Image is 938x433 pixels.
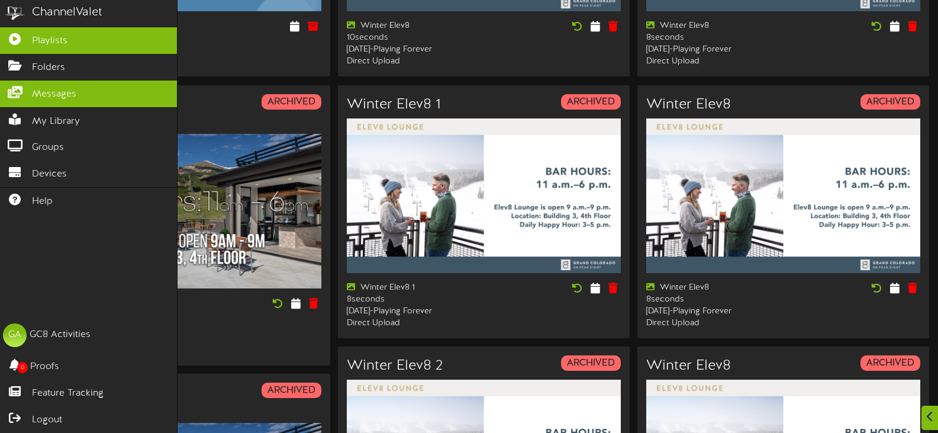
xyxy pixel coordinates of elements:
[646,282,775,294] div: Winter Elev8
[32,168,67,181] span: Devices
[347,306,475,317] div: [DATE] - Playing Forever
[646,294,775,306] div: 8 seconds
[30,328,91,342] div: GC8 Activities
[32,141,64,155] span: Groups
[646,56,775,68] div: Direct Upload
[347,282,475,294] div: Winter Elev8 1
[30,360,59,374] span: Proofs
[32,195,53,209] span: Help
[17,362,28,373] span: 0
[347,358,443,374] h3: Winter Elev8 2
[347,20,475,32] div: Winter Elev8
[32,34,67,48] span: Playlists
[347,118,621,273] img: c122515b-471f-4736-a073-6f47c145bbafwinterelev8.jpg
[347,317,475,329] div: Direct Upload
[646,358,731,374] h3: Winter Elev8
[32,413,62,427] span: Logout
[267,97,315,107] strong: ARCHIVED
[347,56,475,68] div: Direct Upload
[347,32,475,44] div: 10 seconds
[47,134,321,288] img: df986416-539c-4d75-891b-70faa0e74e3baddtoexistingelev8loungeslide11122021-209795.jpg
[32,61,65,75] span: Folders
[646,32,775,44] div: 8 seconds
[646,44,775,56] div: [DATE] - Playing Forever
[32,4,102,21] div: ChannelValet
[3,323,27,347] div: GA
[646,97,731,113] h3: Winter Elev8
[866,97,914,107] strong: ARCHIVED
[646,20,775,32] div: Winter Elev8
[646,306,775,317] div: [DATE] - Playing Forever
[646,317,775,329] div: Direct Upload
[866,358,914,368] strong: ARCHIVED
[32,115,80,129] span: My Library
[347,44,475,56] div: [DATE] - Playing Forever
[347,294,475,306] div: 8 seconds
[347,97,441,113] h3: Winter Elev8 1
[646,118,920,273] img: 075d7a7f-f99b-4009-ada0-e1c258f74920winterelev8.jpg
[567,97,615,107] strong: ARCHIVED
[32,88,76,101] span: Messages
[32,387,104,400] span: Feature Tracking
[567,358,615,368] strong: ARCHIVED
[267,385,315,396] strong: ARCHIVED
